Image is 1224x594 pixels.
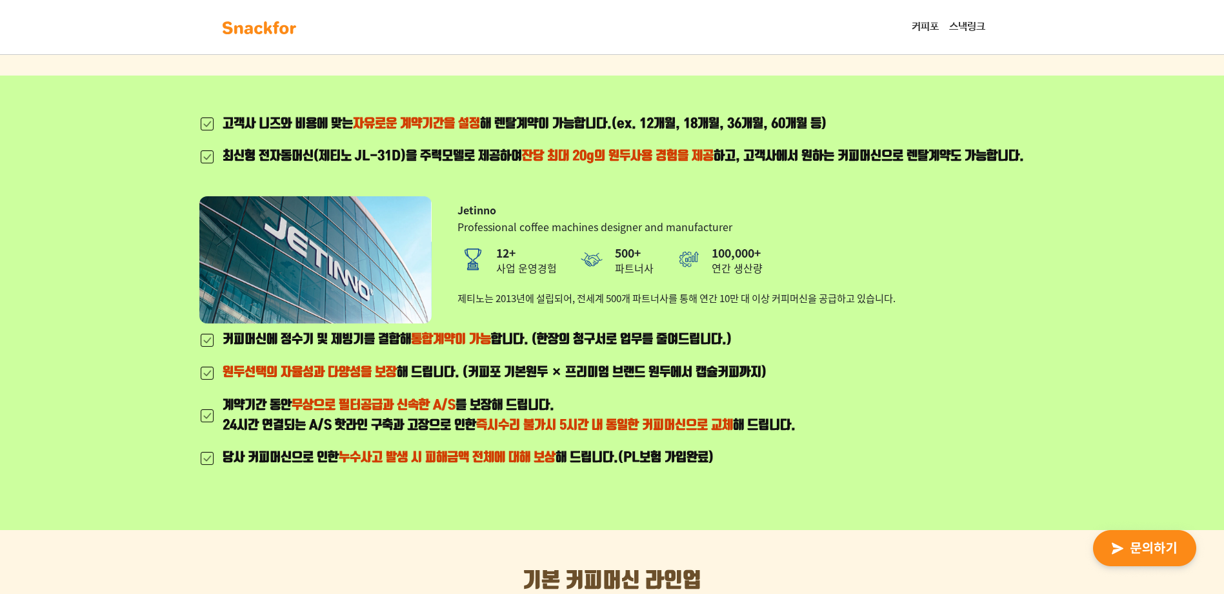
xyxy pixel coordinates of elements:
[223,114,1024,134] div: 고객사 니즈와 비용에 맞는 해 렌탈계약이 가능합니다.
[712,245,763,276] div: 연간 생산량
[673,245,704,276] img: 연간 생산량
[219,17,300,38] img: background-main-color.svg
[576,245,607,276] img: 파트너사
[199,429,215,439] span: 설정
[166,409,248,442] a: 설정
[339,450,556,466] span: 누수사고 발생 시 피해금액 전체에 대해 보상
[457,291,896,306] p: 제티노는 2013년에 설립되어, 전세계 500개 파트너사를 통해 연간 10만 대 이상 커피머신을 공급하고 있습니다.
[41,429,48,439] span: 홈
[118,429,134,440] span: 대화
[223,365,397,380] span: 원두선택의 자율성과 다양성을 보장
[292,398,456,413] span: 무상으로 필터공급과 신속한 A/S
[476,418,733,433] span: 즉시수리 불가시 5시간 내 동일한 커피머신으로 교체
[712,245,763,261] strong: 100,000+
[353,116,480,132] span: 자유로운 계약기간을 설정
[199,365,215,381] img: 체크
[199,149,215,165] img: 체크
[411,332,491,347] span: 통합계약이 가능
[223,147,1024,167] div: 최신형 전자동머신(제티노 JL-31D)을 주력모델로 제공하여 하고, 고객사에서 원하는 커피머신으로 렌탈계약도 가능합니다.
[496,245,557,276] div: 사업 운영경험
[4,409,85,442] a: 홈
[612,116,827,132] span: (ex. 12개월, 18개월, 36개월, 60개월 등)
[199,333,215,348] img: 체크
[223,363,796,383] div: 해 드립니다. (커피포 기본원두 × 프리미엄 브랜드 원두에서 캡슐커피까지)
[223,396,796,435] div: 계약기간 동안 를 보장해 드립니다. 24시간 연결되는 A/S 핫라인 구축과 고장으로 인한 해 드립니다.
[457,204,896,216] h3: Jetinno
[199,116,215,132] img: 체크
[522,148,714,164] span: 잔당 최대 20g의 원두사용 경험을 제공
[223,330,796,350] div: 커피머신에 정수기 및 제빙기를 결합해 합니다. (한장의 청구서로 업무를 줄여드립니다.)
[615,245,654,276] div: 파트너사
[496,245,557,261] strong: 12+
[944,14,990,40] a: 스낵링크
[457,219,896,234] p: Professional coffee machines designer and manufacturer
[85,409,166,442] a: 대화
[199,569,1025,593] h2: 기본 커피머신 라인업
[457,245,488,276] img: 운영경험
[907,14,944,40] a: 커피포
[615,245,654,261] strong: 500+
[199,196,432,323] img: Jetinno 건물
[199,451,215,466] img: 체크
[199,408,215,424] img: 체크
[223,448,796,468] div: 당사 커피머신으로 인한 해 드립니다.(PL보험 가입완료)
